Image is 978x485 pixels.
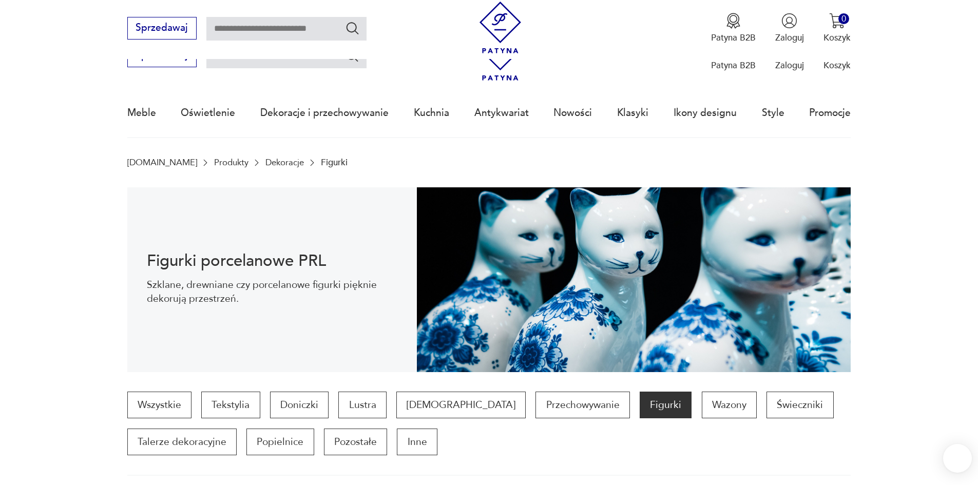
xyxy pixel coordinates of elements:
a: Promocje [809,89,851,137]
button: Zaloguj [775,13,804,44]
p: Zaloguj [775,60,804,71]
p: Patyna B2B [711,60,756,71]
a: Doniczki [270,392,329,418]
div: 0 [838,13,849,24]
button: 0Koszyk [823,13,851,44]
img: Ikona medalu [725,13,741,29]
img: Ikona koszyka [829,13,845,29]
img: Figurki vintage [417,187,851,372]
a: Pozostałe [324,429,387,455]
iframe: Smartsupp widget button [943,444,972,473]
a: Sprzedawaj [127,25,197,33]
a: Klasyki [617,89,648,137]
p: Koszyk [823,32,851,44]
a: [DOMAIN_NAME] [127,158,197,167]
p: Figurki [321,158,348,167]
p: Koszyk [823,60,851,71]
a: Przechowywanie [535,392,629,418]
button: Szukaj [345,48,360,63]
a: Talerze dekoracyjne [127,429,237,455]
a: Oświetlenie [181,89,235,137]
a: [DEMOGRAPHIC_DATA] [396,392,526,418]
a: Sprzedawaj [127,52,197,61]
a: Inne [397,429,437,455]
img: Patyna - sklep z meblami i dekoracjami vintage [474,2,526,53]
a: Nowości [553,89,592,137]
a: Dekoracje i przechowywanie [260,89,389,137]
p: Zaloguj [775,32,804,44]
p: Patyna B2B [711,32,756,44]
h1: Figurki porcelanowe PRL [147,254,397,268]
a: Produkty [214,158,248,167]
a: Wszystkie [127,392,191,418]
a: Lustra [338,392,386,418]
a: Dekoracje [265,158,304,167]
a: Kuchnia [414,89,449,137]
a: Style [762,89,784,137]
a: Świeczniki [766,392,833,418]
a: Ikona medaluPatyna B2B [711,13,756,44]
a: Meble [127,89,156,137]
button: Patyna B2B [711,13,756,44]
a: Figurki [640,392,692,418]
p: Szklane, drewniane czy porcelanowe figurki pięknie dekorują przestrzeń. [147,278,397,305]
a: Antykwariat [474,89,529,137]
a: Popielnice [246,429,314,455]
a: Wazony [702,392,757,418]
button: Sprzedawaj [127,17,197,40]
a: Ikony designu [674,89,737,137]
a: Tekstylia [201,392,260,418]
img: Ikonka użytkownika [781,13,797,29]
button: Szukaj [345,21,360,35]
